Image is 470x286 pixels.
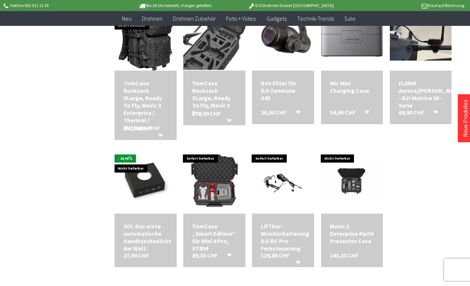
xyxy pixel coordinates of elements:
a: Technik-Trends [292,11,339,26]
span: Drohnen Zubehör [173,15,216,22]
p: Kauf auf Rechnung [348,1,464,10]
span: 270,00 CHF [192,110,221,117]
div: TomCase „Smart Edition“ für Mini 4 Pro, XT004 [192,222,236,252]
img: SOI. Das erste automatische Handtaschenlicht der Welt. [115,157,176,204]
p: DJI Drohnen Dealer [GEOGRAPHIC_DATA] [233,1,348,10]
div: TomCase Rucksack XLarge, Ready To Fly, Mavic 3 Pro [192,79,236,116]
button: In den Warenkorb [149,132,167,142]
span: Gadgets [266,15,287,22]
a: TomCase Rucksack XLarge, Ready To Fly, Mavic 3 Pro 270,00 CHF In den Warenkorb [192,79,236,116]
p: Hotline 032 511 11 03 [2,1,117,10]
span: 270,00 CHF [123,125,152,132]
a: Mavic 2 Enterprise Part6 Protector Case 143,33 CHF [330,222,374,245]
div: Mic Mini Charging Case [330,79,374,94]
div: Rot-Filter für DJI Zenmuse X4S [261,79,305,102]
span: Technik-Trends [297,15,334,22]
span: 54,00 CHF [330,109,355,116]
button: In den Warenkorb [355,109,373,118]
a: Neue Produkte [462,99,469,137]
a: Neu [117,11,137,26]
img: Mic Mini Charging Case [321,18,383,57]
span: Sale [344,15,355,22]
span: 69,90 CHF [399,109,424,116]
a: Sale [339,11,361,26]
div: FLARM Aurora/[PERSON_NAME] - DJI Matrice 30 - Serie [399,79,443,109]
span: 143,33 CHF [330,252,358,259]
button: In den Warenkorb [218,252,236,261]
a: Foto + Video [221,11,261,26]
img: FLARM Aurora/Atom Halterung - DJI Matrice 30 - Serie [390,14,452,61]
a: Rot-Filter für DJI Zenmuse X4S 26,00 CHF In den Warenkorb [261,79,305,102]
div: Mavic 2 Enterprise Part6 Protector Case [330,222,374,245]
a: Drohnen Zubehör [168,11,221,26]
img: Rot-Filter für DJI Zenmuse X4S [252,6,314,68]
div: LifThor - Monitorhalterung DJI RC Pro Fernsteuerung [261,222,305,252]
p: Bis 16 Uhr bestellt, morgen geliefert. [117,1,233,10]
img: TomCase Rucksack XLarge, Ready To Fly, Mavic 3 Enterprise / Thermal / Multispectral [119,4,173,71]
a: SOI. Das erste automatische Handtaschenlicht der Welt. 27,90 CHF [123,222,167,252]
a: FLARM Aurora/[PERSON_NAME] - DJI Matrice 30 - Serie 69,90 CHF In den Warenkorb [399,79,443,109]
div: TomCase Rucksack XLarge, Ready To Fly, Mavic 3 Enterprise / Thermal / Multispectral [123,79,167,131]
a: TomCase „Smart Edition“ für Mini 4 Pro, XT004 89,33 CHF In den Warenkorb [192,222,236,252]
a: TomCase Rucksack XLarge, Ready To Fly, Mavic 3 Enterprise / Thermal / Multispectral 270,00 CHF In... [123,79,167,131]
div: SOI. Das erste automatische Handtaschenlicht der Welt. [123,222,167,252]
span: 27,90 CHF [123,252,149,259]
img: LifThor - Monitorhalterung DJI RC Pro Fernsteuerung [252,161,314,200]
button: In den Warenkorb [287,259,304,269]
a: LifThor - Monitorhalterung DJI RC Pro Fernsteuerung 129,00 CHF In den Warenkorb [261,222,305,252]
img: TomCase „Smart Edition“ für Mini 4 Pro, XT004 [183,149,245,211]
span: 26,00 CHF [261,109,286,116]
a: Gadgets [261,11,292,26]
span: 129,00 CHF [261,252,289,259]
span: 89,33 CHF [192,252,218,259]
a: Mic Mini Charging Case 54,00 CHF In den Warenkorb [330,79,374,94]
button: In den Warenkorb [287,109,304,118]
img: TomCase Rucksack XLarge, Ready To Fly, Mavic 3 Pro [183,5,245,69]
button: In den Warenkorb [424,109,442,118]
span: Neu [122,15,132,22]
span: Drohnen [142,15,163,22]
img: Mavic 2 Enterprise Part6 Protector Case [321,160,383,201]
a: Drohnen [137,11,168,26]
span: Foto + Video [226,15,256,22]
button: In den Warenkorb [218,117,236,127]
